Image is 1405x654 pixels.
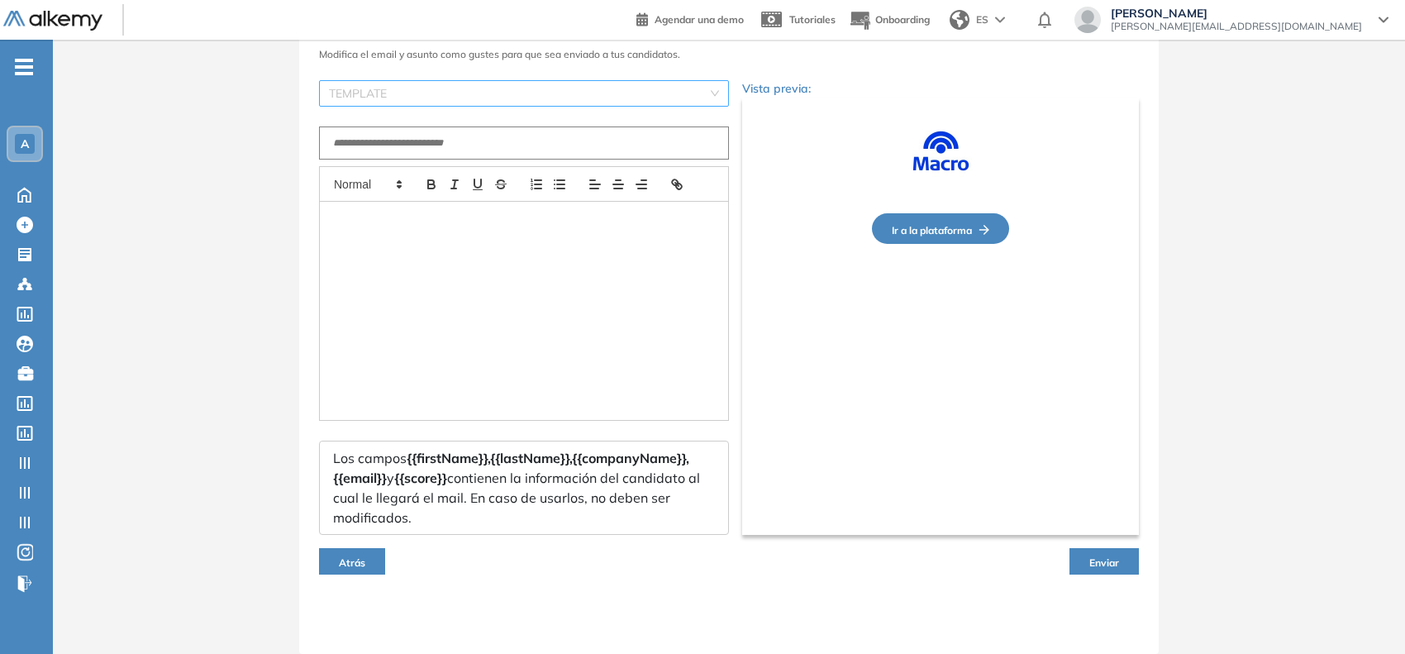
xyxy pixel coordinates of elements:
span: Ir a la plataforma [892,224,989,236]
div: Los campos y contienen la información del candidato al cual le llegará el mail. En caso de usarlo... [319,441,729,535]
span: {{companyName}}, [572,450,688,466]
img: Logo [3,11,102,31]
span: {{lastName}}, [490,450,572,466]
button: Enviar [1069,548,1139,575]
span: [PERSON_NAME] [1111,7,1362,20]
p: Vista previa: [742,80,1139,98]
a: Agendar una demo [636,8,744,28]
i: - [15,65,33,69]
button: Atrás [319,548,385,575]
span: {{email}} [333,470,387,486]
span: Tutoriales [789,13,836,26]
img: Flecha [972,225,989,235]
span: {{firstName}}, [407,450,490,466]
span: {{score}} [394,470,447,486]
button: Ir a la plataformaFlecha [872,213,1009,244]
img: world [950,10,969,30]
span: ES [976,12,988,27]
span: Onboarding [875,13,930,26]
span: Atrás [339,556,365,569]
img: Logo de la compañía [899,111,982,193]
span: Enviar [1089,556,1119,569]
img: arrow [995,17,1005,23]
button: Onboarding [849,2,930,38]
span: [PERSON_NAME][EMAIL_ADDRESS][DOMAIN_NAME] [1111,20,1362,33]
span: Agendar una demo [655,13,744,26]
h3: Modifica el email y asunto como gustes para que sea enviado a tus candidatos. [319,49,1139,60]
span: A [21,137,29,150]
